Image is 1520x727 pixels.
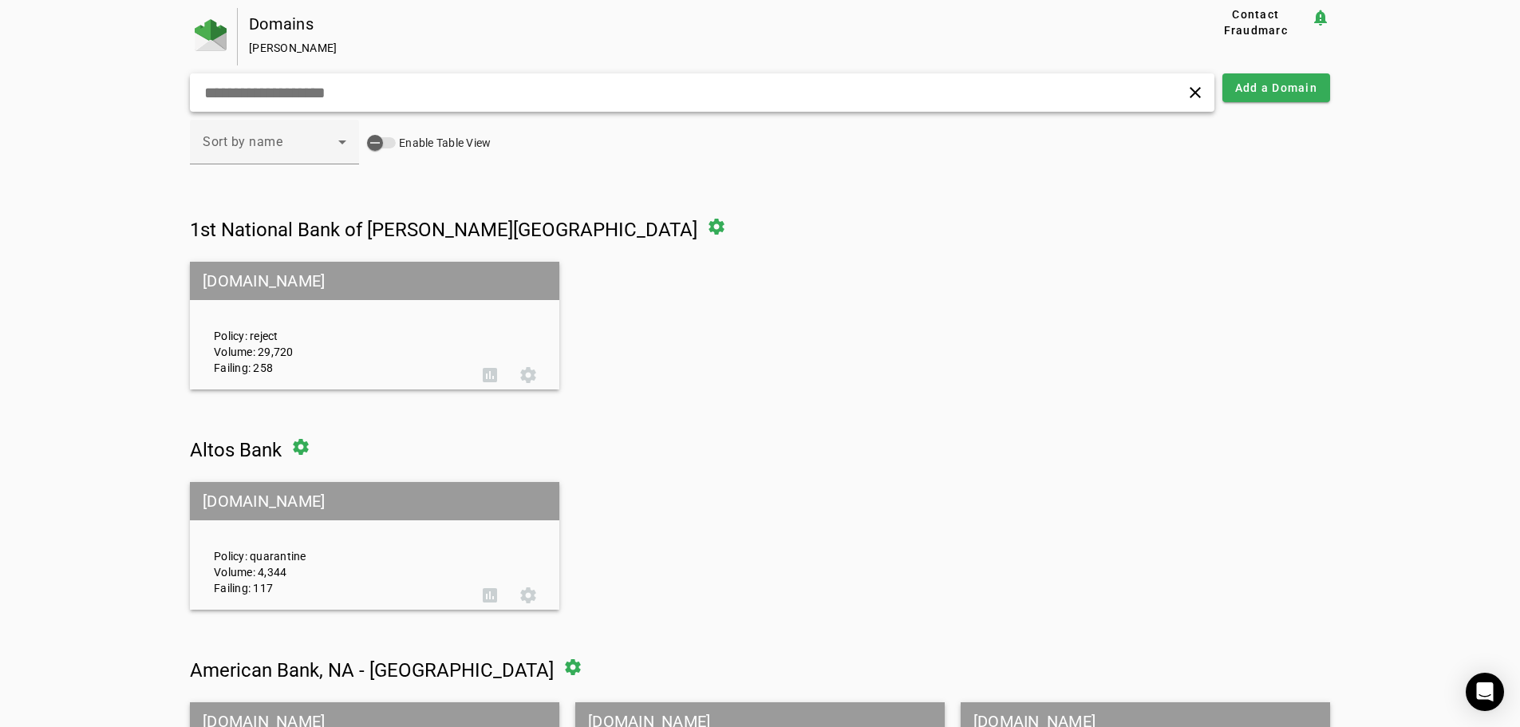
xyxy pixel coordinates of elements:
button: DMARC Report [471,576,509,614]
div: Domains [249,16,1149,32]
div: [PERSON_NAME] [249,40,1149,56]
button: Settings [509,356,547,394]
img: Fraudmarc Logo [195,19,227,51]
span: Contact Fraudmarc [1207,6,1305,38]
button: Add a Domain [1222,73,1330,102]
button: DMARC Report [471,356,509,394]
span: Sort by name [203,134,282,149]
button: Contact Fraudmarc [1201,8,1311,37]
div: Open Intercom Messenger [1466,673,1504,711]
div: Policy: quarantine Volume: 4,344 Failing: 117 [202,496,471,596]
label: Enable Table View [396,135,491,151]
mat-grid-tile-header: [DOMAIN_NAME] [190,262,559,300]
span: Altos Bank [190,439,282,461]
span: American Bank, NA - [GEOGRAPHIC_DATA] [190,659,554,682]
mat-grid-tile-header: [DOMAIN_NAME] [190,482,559,520]
span: 1st National Bank of [PERSON_NAME][GEOGRAPHIC_DATA] [190,219,697,241]
span: Add a Domain [1235,80,1317,96]
button: Settings [509,576,547,614]
app-page-header: Domains [190,8,1330,65]
mat-icon: notification_important [1311,8,1330,27]
div: Policy: reject Volume: 29,720 Failing: 258 [202,276,471,376]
